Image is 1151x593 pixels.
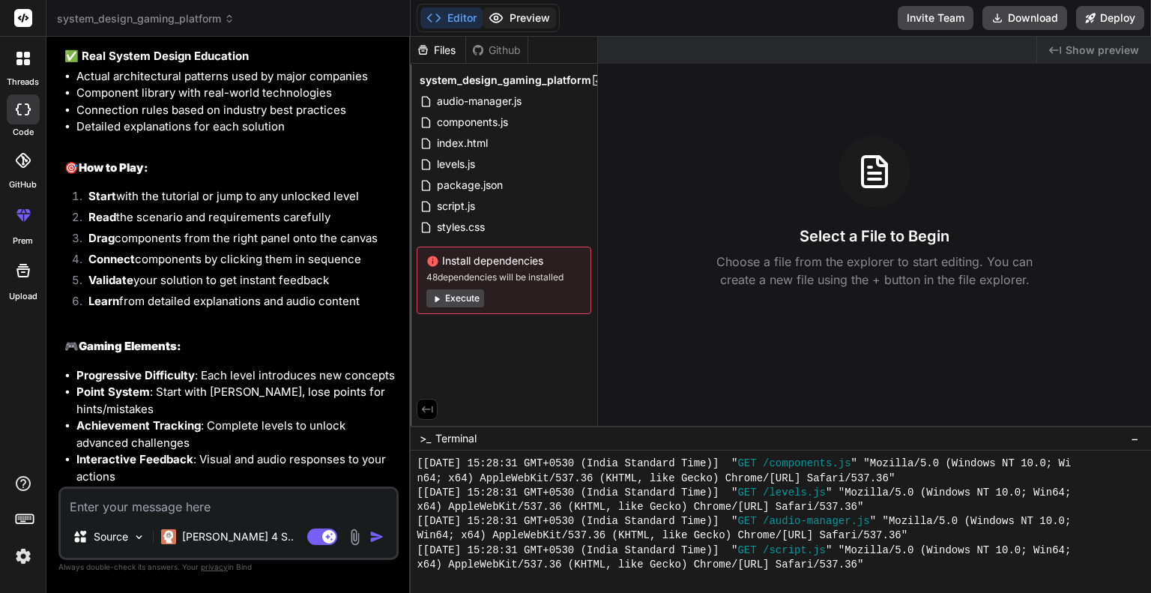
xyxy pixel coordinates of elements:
button: Execute [426,289,484,307]
h2: 🎯 [64,160,396,177]
span: [[DATE] 15:28:31 GMT+0530 (India Standard Time)] " [417,544,737,558]
strong: Interactive Feedback [76,452,193,466]
li: from detailed explanations and audio content [76,293,396,314]
span: script.js [435,197,477,215]
li: with the tutorial or jump to any unlocked level [76,188,396,209]
span: Show preview [1066,43,1139,58]
h3: Select a File to Begin [800,226,949,247]
span: n64; x64) AppleWebKit/537.36 (KHTML, like Gecko) Chrome/[URL] Safari/537.36" [417,472,895,486]
img: Claude 4 Sonnet [161,529,176,544]
div: Github [466,43,528,58]
span: levels.js [435,155,477,173]
span: /audio-manager.js [763,514,870,529]
li: components by clicking them in sequence [76,251,396,272]
li: : Visual and audio responses to your actions [76,451,396,485]
strong: Validate [88,273,133,287]
span: GET [737,486,756,500]
span: components.js [435,113,510,131]
span: GET [737,457,756,471]
button: − [1128,427,1142,451]
span: [[DATE] 15:28:31 GMT+0530 (India Standard Time)] " [417,514,737,529]
span: >_ [420,431,431,446]
p: Always double-check its answers. Your in Bind [58,560,399,574]
label: threads [7,76,39,88]
label: prem [13,235,33,247]
strong: How to Play: [79,160,148,175]
span: x64) AppleWebKit/537.36 (KHTML, like Gecko) Chrome/[URL] Safari/537.36" [417,500,863,514]
span: /levels.js [763,486,826,500]
span: system_design_gaming_platform [420,73,591,88]
span: index.html [435,134,489,152]
label: code [13,126,34,139]
span: package.json [435,176,504,194]
li: : Access learning materials when you need help [76,485,396,519]
li: Actual architectural patterns used by major companies [76,68,396,85]
span: " "Mozilla/5.0 (Windows NT 10.0; Win64; [826,486,1071,500]
span: /components.js [763,457,851,471]
span: system_design_gaming_platform [57,11,235,26]
img: icon [369,529,384,544]
li: : Complete levels to unlock advanced challenges [76,418,396,451]
span: " "Mozilla/5.0 (Windows NT 10.0; Wi [851,457,1072,471]
button: Preview [483,7,556,28]
span: " "Mozilla/5.0 (Windows NT 10.0; Win64; [826,544,1071,558]
span: x64) AppleWebKit/537.36 (KHTML, like Gecko) Chrome/[URL] Safari/537.36" [417,558,863,572]
span: " "Mozilla/5.0 (Windows NT 10.0; [870,514,1072,529]
span: audio-manager.js [435,92,523,110]
span: /script.js [763,544,826,558]
span: Install dependencies [426,253,581,268]
li: Component library with real-world technologies [76,85,396,102]
li: Detailed explanations for each solution [76,118,396,136]
strong: ✅ Real System Design Education [64,49,249,63]
li: components from the right panel onto the canvas [76,230,396,251]
strong: Point System [76,385,150,399]
strong: Gaming Elements: [79,339,181,353]
img: attachment [346,529,363,546]
button: Invite Team [898,6,973,30]
span: Win64; x64) AppleWebKit/537.36 (KHTML, like Gecko) Chrome/[URL] Safari/537.36" [417,529,907,543]
span: Terminal [435,431,477,446]
strong: Connect [88,252,135,266]
img: Pick Models [133,531,145,544]
button: Deploy [1076,6,1144,30]
strong: Achievement Tracking [76,418,201,433]
span: privacy [201,562,228,571]
span: [[DATE] 15:28:31 GMT+0530 (India Standard Time)] " [417,486,737,500]
div: Files [411,43,465,58]
strong: Study Mode [76,486,142,500]
strong: Start [88,189,116,203]
strong: Progressive Difficulty [76,368,195,382]
img: settings [10,544,36,569]
h2: 🎮 [64,338,396,355]
span: styles.css [435,218,486,236]
p: Choose a file from the explorer to start editing. You can create a new file using the + button in... [707,253,1042,289]
span: 48 dependencies will be installed [426,271,581,283]
span: GET [737,514,756,529]
li: the scenario and requirements carefully [76,209,396,230]
li: : Each level introduces new concepts [76,367,396,385]
button: Editor [420,7,483,28]
strong: Learn [88,294,119,308]
strong: Read [88,210,116,224]
strong: Drag [88,231,115,245]
li: Connection rules based on industry best practices [76,102,396,119]
p: Source [94,529,128,544]
li: : Start with [PERSON_NAME], lose points for hints/mistakes [76,384,396,418]
label: GitHub [9,178,37,191]
span: [[DATE] 15:28:31 GMT+0530 (India Standard Time)] " [417,457,737,471]
span: − [1131,431,1139,446]
li: your solution to get instant feedback [76,272,396,293]
p: [PERSON_NAME] 4 S.. [182,529,294,544]
span: GET [737,544,756,558]
button: Download [982,6,1067,30]
label: Upload [9,290,37,303]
